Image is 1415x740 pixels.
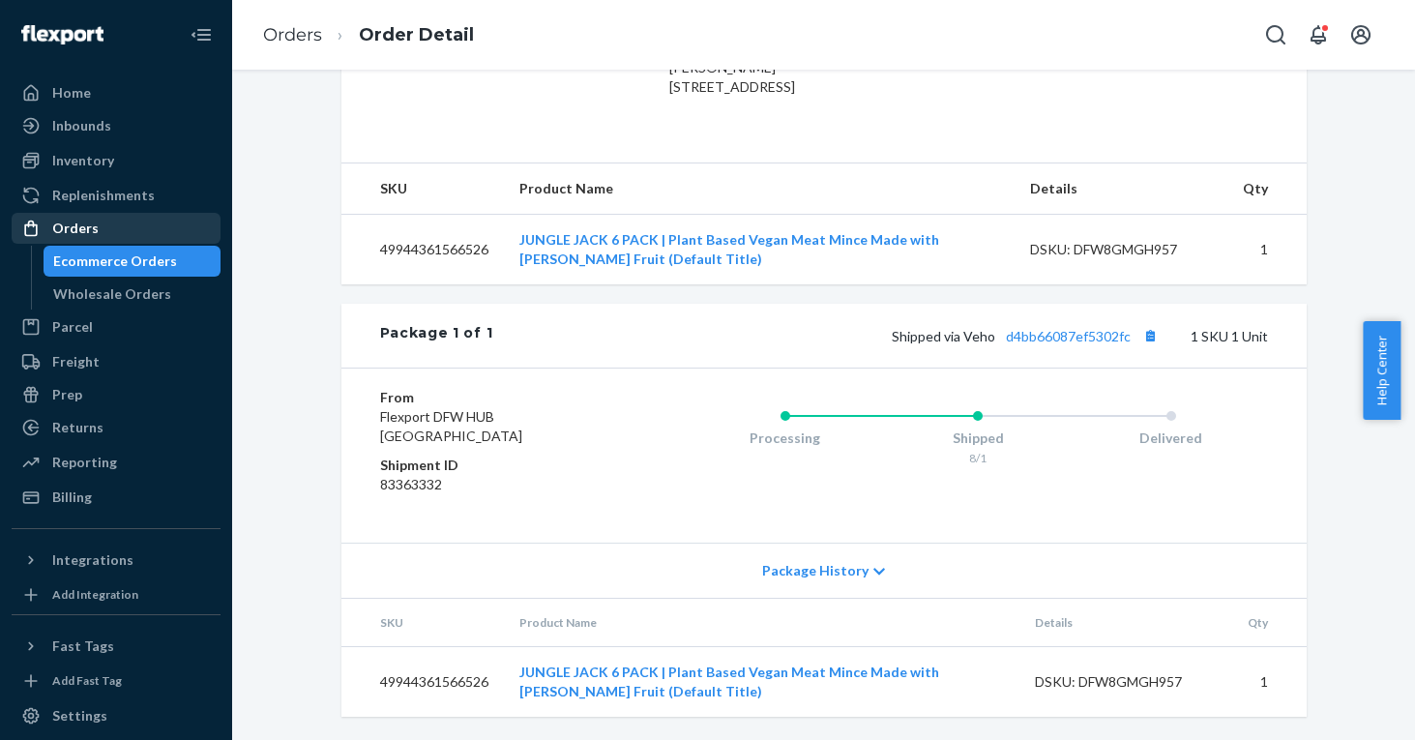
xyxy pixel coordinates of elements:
[12,583,221,607] a: Add Integration
[52,219,99,238] div: Orders
[12,631,221,662] button: Fast Tags
[1363,321,1400,420] button: Help Center
[53,284,171,304] div: Wholesale Orders
[52,706,107,725] div: Settings
[881,429,1075,448] div: Shipped
[12,379,221,410] a: Prep
[52,418,103,437] div: Returns
[341,214,504,284] td: 49944361566526
[380,388,611,407] dt: From
[892,328,1164,344] span: Shipped via Veho
[1030,240,1212,259] div: DSKU: DFW8GMGH957
[519,664,939,699] a: JUNGLE JACK 6 PACK | Plant Based Vegan Meat Mince Made with [PERSON_NAME] Fruit (Default Title)
[12,110,221,141] a: Inbounds
[52,453,117,472] div: Reporting
[248,7,489,64] ol: breadcrumbs
[341,647,504,718] td: 49944361566526
[12,669,221,693] a: Add Fast Tag
[52,116,111,135] div: Inbounds
[380,475,611,494] dd: 83363332
[12,213,221,244] a: Orders
[44,279,221,310] a: Wholesale Orders
[359,24,474,45] a: Order Detail
[52,550,133,570] div: Integrations
[12,482,221,513] a: Billing
[1227,214,1307,284] td: 1
[762,561,869,580] span: Package History
[53,252,177,271] div: Ecommerce Orders
[504,163,1015,215] th: Product Name
[12,145,221,176] a: Inventory
[12,447,221,478] a: Reporting
[1138,323,1164,348] button: Copy tracking number
[52,488,92,507] div: Billing
[12,346,221,377] a: Freight
[341,599,504,647] th: SKU
[380,456,611,475] dt: Shipment ID
[44,246,221,277] a: Ecommerce Orders
[1015,163,1227,215] th: Details
[52,151,114,170] div: Inventory
[52,186,155,205] div: Replenishments
[52,317,93,337] div: Parcel
[1035,672,1217,692] div: DSKU: DFW8GMGH957
[263,24,322,45] a: Orders
[1075,429,1268,448] div: Delivered
[12,311,221,342] a: Parcel
[504,599,1019,647] th: Product Name
[52,672,122,689] div: Add Fast Tag
[1299,15,1338,54] button: Open notifications
[1006,328,1131,344] a: d4bb66087ef5302fc
[1256,15,1295,54] button: Open Search Box
[1232,599,1307,647] th: Qty
[1227,163,1307,215] th: Qty
[1019,599,1232,647] th: Details
[52,586,138,603] div: Add Integration
[12,412,221,443] a: Returns
[21,25,103,44] img: Flexport logo
[52,636,114,656] div: Fast Tags
[12,77,221,108] a: Home
[12,180,221,211] a: Replenishments
[341,163,504,215] th: SKU
[519,231,939,267] a: JUNGLE JACK 6 PACK | Plant Based Vegan Meat Mince Made with [PERSON_NAME] Fruit (Default Title)
[12,700,221,731] a: Settings
[52,352,100,371] div: Freight
[1341,15,1380,54] button: Open account menu
[492,323,1267,348] div: 1 SKU 1 Unit
[182,15,221,54] button: Close Navigation
[12,545,221,576] button: Integrations
[52,385,82,404] div: Prep
[380,323,493,348] div: Package 1 of 1
[689,429,882,448] div: Processing
[669,40,795,95] span: [PERSON_NAME] [PERSON_NAME] [STREET_ADDRESS]
[52,83,91,103] div: Home
[380,408,522,444] span: Flexport DFW HUB [GEOGRAPHIC_DATA]
[881,450,1075,466] div: 8/1
[1232,647,1307,718] td: 1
